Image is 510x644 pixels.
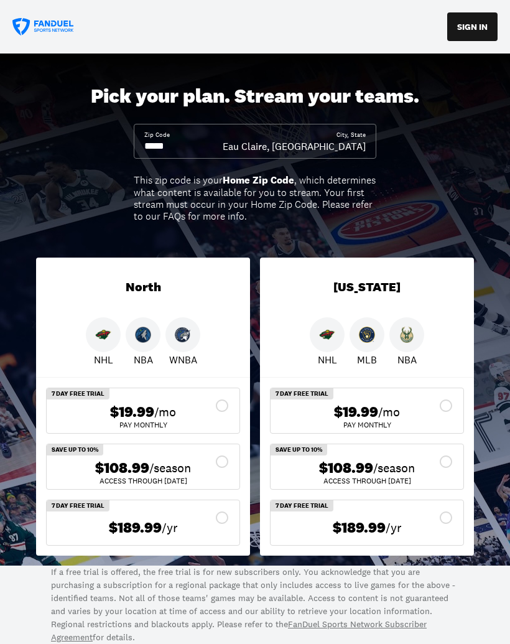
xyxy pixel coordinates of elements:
div: 7 Day Free Trial [271,500,333,511]
div: 7 Day Free Trial [271,388,333,399]
img: Wild [319,327,335,343]
span: $108.99 [319,459,373,477]
span: /mo [378,403,400,421]
div: 7 Day Free Trial [47,388,109,399]
p: NHL [94,352,113,367]
div: [US_STATE] [260,258,474,317]
div: Pick your plan. Stream your teams. [91,85,419,108]
div: ACCESS THROUGH [DATE] [57,477,229,485]
div: Save Up To 10% [47,444,103,455]
span: /mo [154,403,176,421]
span: $19.99 [334,403,378,421]
span: $189.99 [333,519,386,537]
div: Pay Monthly [57,421,229,429]
b: Home Zip Code [223,174,294,187]
img: Brewers [359,327,375,343]
div: Zip Code [144,131,170,139]
div: City, State [336,131,366,139]
div: 7 Day Free Trial [47,500,109,511]
span: $19.99 [110,403,154,421]
span: /yr [162,519,178,536]
div: ACCESS THROUGH [DATE] [280,477,453,485]
p: WNBA [169,352,197,367]
p: NBA [134,352,153,367]
span: /yr [386,519,402,536]
div: This zip code is your , which determines what content is available for you to stream. Your first ... [134,174,376,222]
div: North [36,258,250,317]
img: Wild [95,327,111,343]
p: MLB [357,352,377,367]
div: Eau Claire, [GEOGRAPHIC_DATA] [223,139,366,153]
span: $108.99 [95,459,149,477]
span: /season [149,459,191,477]
img: Lynx [175,327,191,343]
div: Pay Monthly [280,421,453,429]
button: SIGN IN [447,12,498,41]
div: Save Up To 10% [271,444,327,455]
p: NBA [397,352,417,367]
span: $189.99 [109,519,162,537]
p: NHL [318,352,337,367]
p: If a free trial is offered, the free trial is for new subscribers only. You acknowledge that you ... [51,566,459,644]
img: Timberwolves [135,327,151,343]
img: Bucks [399,327,415,343]
span: /season [373,459,415,477]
